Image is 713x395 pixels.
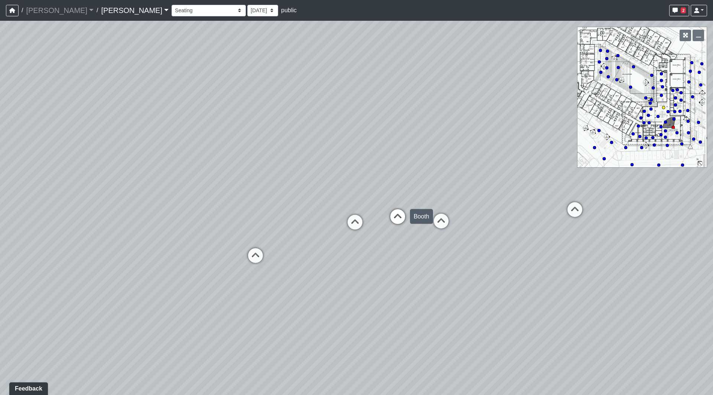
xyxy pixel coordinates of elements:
div: Booth [410,209,433,224]
span: public [281,7,297,13]
a: [PERSON_NAME] [101,3,169,18]
span: / [94,3,101,18]
a: [PERSON_NAME] [26,3,94,18]
span: 2 [681,7,686,13]
button: 2 [669,5,689,16]
span: / [19,3,26,18]
iframe: Ybug feedback widget [6,380,49,395]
